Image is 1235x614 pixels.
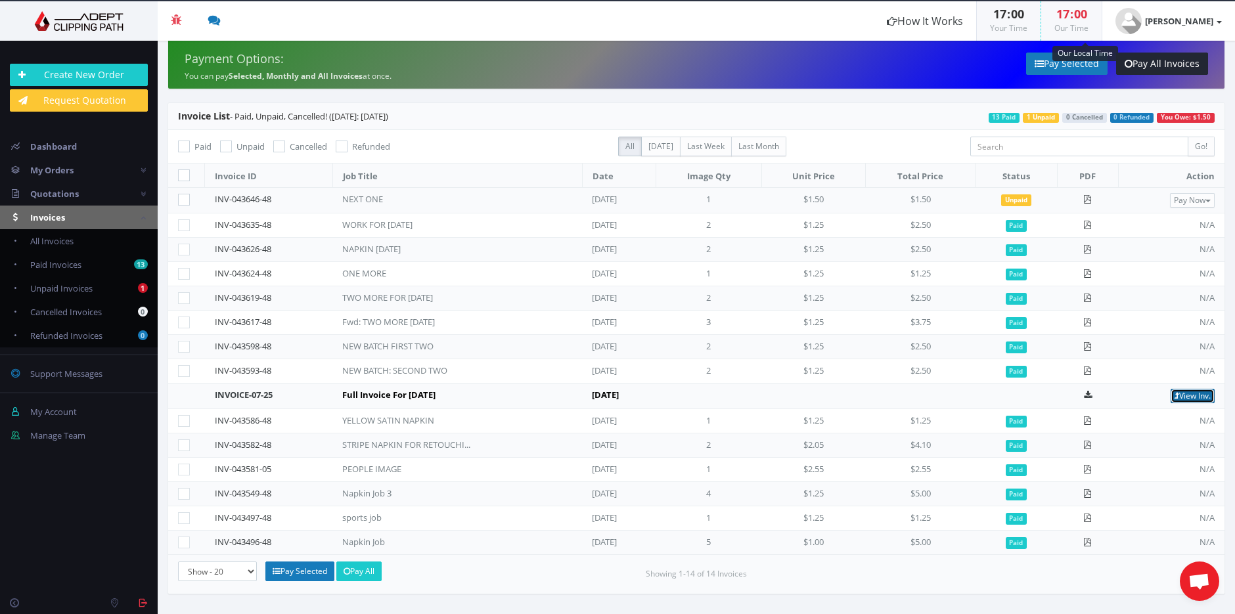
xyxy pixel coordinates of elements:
td: 2 [656,286,761,311]
a: INV-043582-48 [215,439,271,450]
span: My Account [30,406,77,418]
td: $2.55 [866,458,976,482]
td: $1.25 [761,506,866,531]
td: [DATE] [582,286,656,311]
span: Paid [1006,244,1027,256]
th: Total Price [866,164,976,188]
a: INV-043646-48 [215,193,271,205]
div: NEXT ONE [342,193,474,206]
td: [DATE] [582,213,656,238]
td: $1.25 [761,262,866,286]
input: Go! [1188,137,1215,156]
img: user_default.jpg [1115,8,1142,34]
span: Paid [1006,341,1027,353]
span: Dashboard [30,141,77,152]
td: N/A [1118,433,1224,458]
td: $1.25 [761,409,866,433]
div: Our Local Time [1052,46,1118,61]
small: Showing 1-14 of 14 Invoices [646,568,747,580]
label: Last Month [731,137,786,156]
td: N/A [1118,311,1224,335]
div: Napkin Job [342,536,474,548]
span: : [1006,6,1011,22]
b: 13 [134,259,148,269]
td: 1 [656,506,761,531]
div: YELLOW SATIN NAPKIN [342,414,474,427]
td: $2.50 [866,335,976,359]
span: Invoice List [178,110,230,122]
a: INV-043598-48 [215,340,271,352]
a: Create New Order [10,64,148,86]
span: Paid [1006,269,1027,280]
td: [DATE] [582,384,761,409]
span: 0 Refunded [1110,113,1154,123]
a: Pay All [336,561,382,581]
td: [DATE] [582,531,656,555]
span: Paid [1006,293,1027,305]
b: 1 [138,283,148,293]
td: $2.50 [866,286,976,311]
td: [DATE] [582,433,656,458]
td: 2 [656,433,761,458]
td: 1 [656,188,761,213]
td: $1.50 [761,188,866,213]
span: 00 [1011,6,1024,22]
td: [DATE] [582,482,656,506]
span: : [1069,6,1074,22]
span: Paid [1006,220,1027,232]
th: Job Title [332,164,582,188]
td: $1.25 [761,238,866,262]
span: Unpaid [236,141,265,152]
td: [DATE] [582,506,656,531]
td: N/A [1118,409,1224,433]
div: NEW BATCH FIRST TWO [342,340,474,353]
span: Paid [1006,440,1027,452]
th: Action [1118,164,1224,188]
span: Paid [1006,537,1027,549]
span: Paid [1006,317,1027,329]
td: $2.50 [866,359,976,384]
span: 1 Unpaid [1023,113,1059,123]
a: Pay Selected [265,561,334,581]
span: Paid [1006,464,1027,476]
th: PDF [1058,164,1119,188]
td: 5 [656,531,761,555]
span: 17 [1056,6,1069,22]
h4: Payment Options: [185,53,686,66]
span: Cancelled [290,141,327,152]
span: Cancelled Invoices [30,306,102,318]
td: $1.25 [866,409,976,433]
td: N/A [1118,335,1224,359]
div: NAPKIN [DATE] [342,243,474,255]
span: All Invoices [30,235,74,247]
td: $1.25 [866,506,976,531]
b: 0 [138,307,148,317]
a: INV-043586-48 [215,414,271,426]
td: 1 [656,458,761,482]
small: You can pay at once. [185,70,392,81]
label: All [618,137,642,156]
a: Pay Selected [1026,53,1108,75]
div: TWO MORE FOR [DATE] [342,292,474,304]
td: 1 [656,262,761,286]
th: Image Qty [656,164,761,188]
td: 3 [656,311,761,335]
td: N/A [1118,458,1224,482]
a: Open chat [1180,561,1219,601]
div: WORK FOR [DATE] [342,219,474,231]
div: NEW BATCH: SECOND TWO [342,364,474,377]
td: $5.00 [866,531,976,555]
a: [PERSON_NAME] [1102,1,1235,41]
td: N/A [1118,531,1224,555]
td: $1.25 [761,335,866,359]
td: Full Invoice For [DATE] [332,384,582,409]
b: 0 [138,330,148,340]
div: sports job [342,512,474,524]
a: INV-043619-48 [215,292,271,303]
td: N/A [1118,213,1224,238]
span: Paid [1006,513,1027,525]
span: Manage Team [30,429,85,441]
td: $1.25 [761,286,866,311]
a: INV-043581-05 [215,463,271,475]
td: $2.55 [761,458,866,482]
